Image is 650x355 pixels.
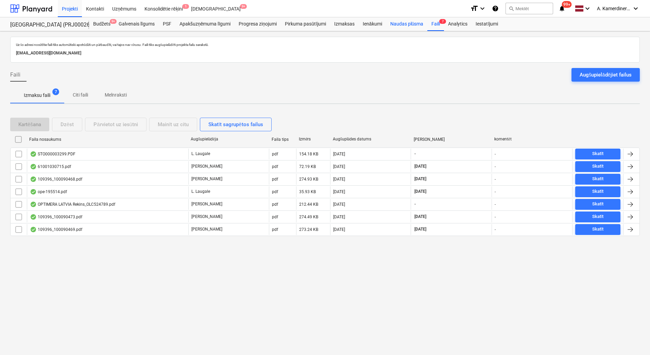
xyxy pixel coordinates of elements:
div: Augšupielādēja [191,137,266,142]
div: pdf [272,152,278,156]
p: L. Laugale [191,151,210,157]
div: 274.49 KB [299,215,318,219]
button: Meklēt [506,3,553,14]
p: [PERSON_NAME] [191,164,222,169]
a: Naudas plūsma [386,17,428,31]
div: 61001030715.pdf [30,164,71,169]
button: Skatīt [575,174,620,185]
div: 109396_100090468.pdf [30,176,82,182]
div: pdf [272,189,278,194]
p: [PERSON_NAME] [191,214,222,220]
div: - [495,202,496,207]
span: [DATE] [414,164,427,169]
button: Skatīt [575,224,620,235]
div: PSF [159,17,175,31]
div: pdf [272,227,278,232]
div: OCR pabeigts [30,227,37,232]
div: 109396_100090469.pdf [30,227,82,232]
div: Izmērs [299,137,327,142]
div: OPTIMERA LATVIA Rekins_OLC524789.pdf [30,202,115,207]
iframe: Chat Widget [616,322,650,355]
div: OCR pabeigts [30,189,37,195]
div: Augšupielādējiet failus [580,70,632,79]
div: Skatīt [592,163,604,170]
button: Skatīt [575,199,620,210]
i: notifications [559,4,565,13]
div: OCR pabeigts [30,202,37,207]
div: OCR pabeigts [30,176,37,182]
div: - [495,152,496,156]
div: [DATE] [333,202,345,207]
div: komentēt [494,137,570,142]
span: [DATE] [414,214,427,220]
div: - [495,189,496,194]
div: 109396_100090473.pdf [30,214,82,220]
p: [PERSON_NAME] [191,226,222,232]
div: [PERSON_NAME] [414,137,489,142]
p: Melnraksti [105,91,127,99]
div: 212.44 KB [299,202,318,207]
a: Ienākumi [359,17,386,31]
div: Iestatījumi [472,17,502,31]
div: - [495,227,496,232]
div: [DATE] [333,227,345,232]
div: 274.93 KB [299,177,318,182]
div: [GEOGRAPHIC_DATA] (PRJ0002627, K-1 un K-2(2.kārta) 2601960 [10,21,81,29]
span: 9+ [110,19,117,24]
div: pdf [272,164,278,169]
div: pdf [272,177,278,182]
div: [DATE] [333,164,345,169]
button: Skatīt [575,161,620,172]
a: Progresa ziņojumi [235,17,281,31]
div: OCR pabeigts [30,164,37,169]
p: Izmaksu faili [24,92,50,99]
p: [EMAIL_ADDRESS][DOMAIN_NAME] [16,50,634,57]
span: [DATE] [414,226,427,232]
div: Faila nosaukums [29,137,185,142]
a: Izmaksas [330,17,359,31]
div: Budžets [89,17,115,31]
span: - [414,201,416,207]
div: pdf [272,202,278,207]
div: Faili [427,17,444,31]
div: Skatīt [592,200,604,208]
button: Augšupielādējiet failus [571,68,640,82]
i: keyboard_arrow_down [583,4,592,13]
span: [DATE] [414,189,427,195]
span: A. Kamerdinerovs [597,6,631,11]
button: Skatīt [575,149,620,159]
span: 1 [182,4,189,9]
a: Budžets9+ [89,17,115,31]
div: Skatīt [592,150,604,158]
a: Pirkuma pasūtījumi [281,17,330,31]
div: - [495,177,496,182]
div: OCR pabeigts [30,214,37,220]
div: Skatīt [592,225,604,233]
button: Skatīt sagrupētos failus [200,118,272,131]
span: - [414,151,416,157]
div: 154.18 KB [299,152,318,156]
div: 35.93 KB [299,189,316,194]
div: Faila tips [272,137,293,142]
div: Skatīt [592,188,604,196]
i: keyboard_arrow_down [478,4,486,13]
span: Faili [10,71,20,79]
a: Apakšuzņēmuma līgumi [175,17,235,31]
div: Skatīt [592,175,604,183]
a: Galvenais līgums [115,17,159,31]
div: 273.24 KB [299,227,318,232]
a: Analytics [444,17,472,31]
p: [PERSON_NAME] [191,176,222,182]
i: keyboard_arrow_down [632,4,640,13]
div: [DATE] [333,215,345,219]
div: STO000003299.PDF [30,151,75,157]
div: pdf [272,215,278,219]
